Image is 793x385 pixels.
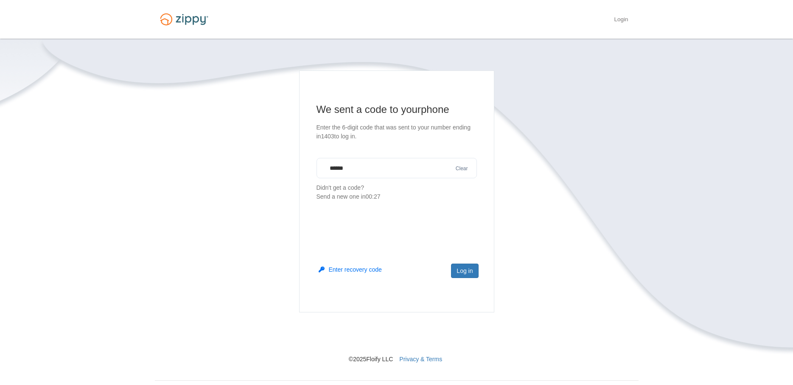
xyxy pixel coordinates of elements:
[317,183,477,201] p: Didn't get a code?
[317,103,477,116] h1: We sent a code to your phone
[453,165,471,173] button: Clear
[155,9,213,29] img: Logo
[399,356,442,363] a: Privacy & Terms
[451,264,478,278] button: Log in
[614,16,628,25] a: Login
[319,265,382,274] button: Enter recovery code
[317,192,477,201] div: Send a new one in 00:27
[155,312,639,363] nav: © 2025 Floify LLC
[317,123,477,141] p: Enter the 6-digit code that was sent to your number ending in 1403 to log in.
